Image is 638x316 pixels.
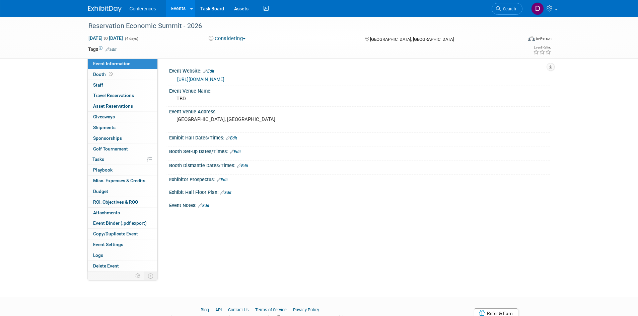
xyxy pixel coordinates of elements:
[230,149,241,154] a: Edit
[88,133,157,143] a: Sponsorships
[528,36,535,41] img: Format-Inperson.png
[88,197,157,207] a: ROI, Objectives & ROO
[501,6,516,11] span: Search
[88,112,157,122] a: Giveaways
[88,165,157,175] a: Playbook
[108,72,114,77] span: Booth not reserved yet
[177,77,224,82] a: [URL][DOMAIN_NAME]
[88,69,157,80] a: Booth
[144,272,157,280] td: Toggle Event Tabs
[88,250,157,260] a: Logs
[93,178,145,183] span: Misc. Expenses & Credits
[102,35,109,41] span: to
[169,107,550,115] div: Event Venue Address:
[88,59,157,69] a: Event Information
[86,20,512,32] div: Reservation Economic Summit - 2026
[169,86,550,94] div: Event Venue Name:
[492,3,522,15] a: Search
[174,94,545,104] div: TBD
[93,114,115,119] span: Giveaways
[169,161,550,169] div: Booth Dismantle Dates/Times:
[223,307,227,312] span: |
[88,122,157,133] a: Shipments
[124,36,138,41] span: (4 days)
[93,263,119,269] span: Delete Event
[93,167,113,173] span: Playbook
[88,239,157,250] a: Event Settings
[206,35,248,42] button: Considering
[88,144,157,154] a: Golf Tournament
[88,208,157,218] a: Attachments
[228,307,249,312] a: Contact Us
[169,133,550,141] div: Exhibit Hall Dates/Times:
[93,199,138,205] span: ROI, Objectives & ROO
[130,6,156,11] span: Conferences
[88,90,157,101] a: Travel Reservations
[533,46,551,49] div: Event Rating
[250,307,254,312] span: |
[203,69,214,74] a: Edit
[88,176,157,186] a: Misc. Expenses & Credits
[93,93,134,98] span: Travel Reservations
[176,116,321,122] pre: [GEOGRAPHIC_DATA], [GEOGRAPHIC_DATA]
[88,186,157,197] a: Budget
[93,220,147,226] span: Event Binder (.pdf export)
[93,103,133,109] span: Asset Reservations
[531,2,544,15] img: Diane Arabia
[226,136,237,140] a: Edit
[88,80,157,90] a: Staff
[93,189,108,194] span: Budget
[88,218,157,228] a: Event Binder (.pdf export)
[88,46,117,52] td: Tags
[215,307,222,312] a: API
[536,36,552,41] div: In-Person
[293,307,319,312] a: Privacy Policy
[93,61,131,66] span: Event Information
[169,66,550,75] div: Event Website:
[93,125,116,130] span: Shipments
[93,242,123,247] span: Event Settings
[93,231,138,236] span: Copy/Duplicate Event
[105,47,117,52] a: Edit
[255,307,287,312] a: Terms of Service
[169,187,550,196] div: Exhibit Hall Floor Plan:
[93,146,128,151] span: Golf Tournament
[237,164,248,168] a: Edit
[132,272,144,280] td: Personalize Event Tab Strip
[88,261,157,271] a: Delete Event
[88,6,122,12] img: ExhibitDay
[93,252,103,258] span: Logs
[210,307,214,312] span: |
[169,200,550,209] div: Event Notes:
[288,307,292,312] span: |
[169,175,550,183] div: Exhibitor Prospectus:
[93,72,114,77] span: Booth
[201,307,209,312] a: Blog
[88,154,157,165] a: Tasks
[217,178,228,182] a: Edit
[88,35,123,41] span: [DATE] [DATE]
[93,82,103,88] span: Staff
[88,229,157,239] a: Copy/Duplicate Event
[483,35,552,45] div: Event Format
[92,156,104,162] span: Tasks
[169,146,550,155] div: Booth Set-up Dates/Times:
[93,210,120,215] span: Attachments
[220,190,231,195] a: Edit
[88,101,157,111] a: Asset Reservations
[93,135,122,141] span: Sponsorships
[370,37,454,42] span: [GEOGRAPHIC_DATA], [GEOGRAPHIC_DATA]
[198,203,209,208] a: Edit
